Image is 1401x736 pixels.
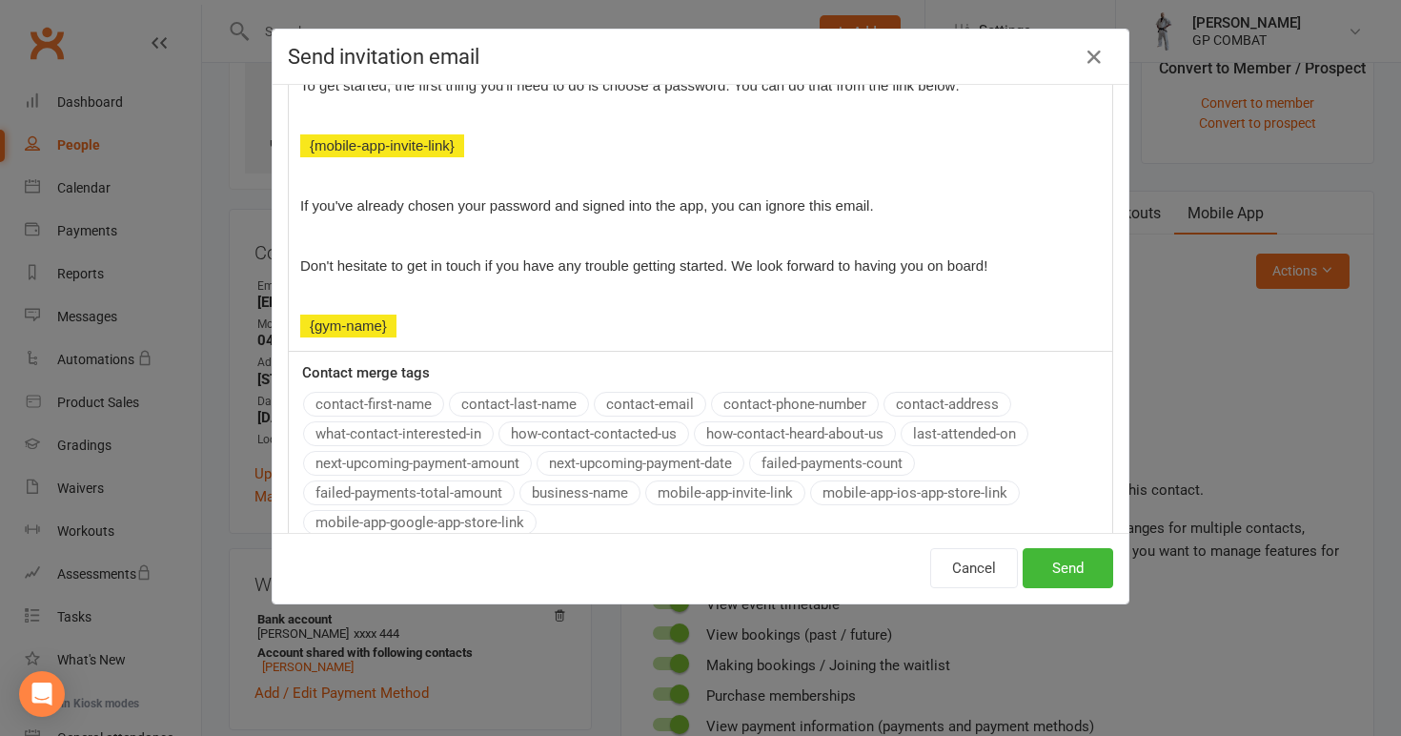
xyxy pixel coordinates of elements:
[810,480,1020,505] button: mobile-app-ios-app-store-link
[1023,548,1113,588] button: Send
[288,45,1113,69] h4: Send invitation email
[300,197,874,214] span: If you've already chosen your password and signed into the app, you can ignore this email.
[930,548,1018,588] button: Cancel
[303,510,537,535] button: mobile-app-google-app-store-link
[498,421,689,446] button: how-contact-contacted-us
[19,671,65,717] div: Open Intercom Messenger
[594,392,706,417] button: contact-email
[694,421,896,446] button: how-contact-heard-about-us
[302,361,430,384] label: Contact merge tags
[300,77,960,93] span: To get started, the first thing you'll need to do is choose a password. You can do that from the ...
[711,392,879,417] button: contact-phone-number
[519,480,640,505] button: business-name
[901,421,1028,446] button: last-attended-on
[537,451,744,476] button: next-upcoming-payment-date
[449,392,589,417] button: contact-last-name
[303,392,444,417] button: contact-first-name
[1079,42,1109,72] button: Close
[303,480,515,505] button: failed-payments-total-amount
[645,480,805,505] button: mobile-app-invite-link
[303,421,494,446] button: what-contact-interested-in
[883,392,1011,417] button: contact-address
[749,451,915,476] button: failed-payments-count
[303,451,532,476] button: next-upcoming-payment-amount
[300,257,987,274] span: Don't hesitate to get in touch if you have any trouble getting started. We look forward to having...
